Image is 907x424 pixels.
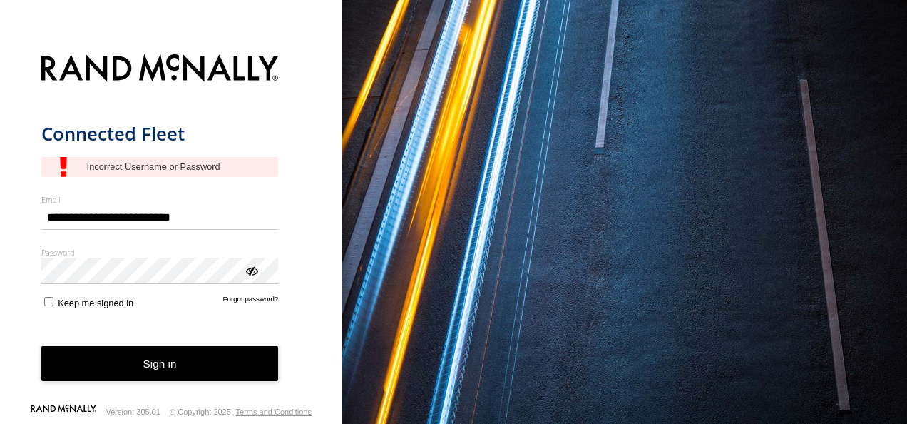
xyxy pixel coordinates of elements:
[41,247,279,258] label: Password
[106,408,160,416] div: Version: 305.01
[41,122,279,146] h1: Connected Fleet
[41,194,279,205] label: Email
[170,408,312,416] div: © Copyright 2025 -
[31,405,96,419] a: Visit our Website
[244,263,258,277] div: ViewPassword
[41,51,279,88] img: Rand McNally
[41,46,302,405] form: main
[44,297,53,306] input: Keep me signed in
[236,408,312,416] a: Terms and Conditions
[223,295,279,308] a: Forgot password?
[41,346,279,381] button: Sign in
[58,298,133,308] span: Keep me signed in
